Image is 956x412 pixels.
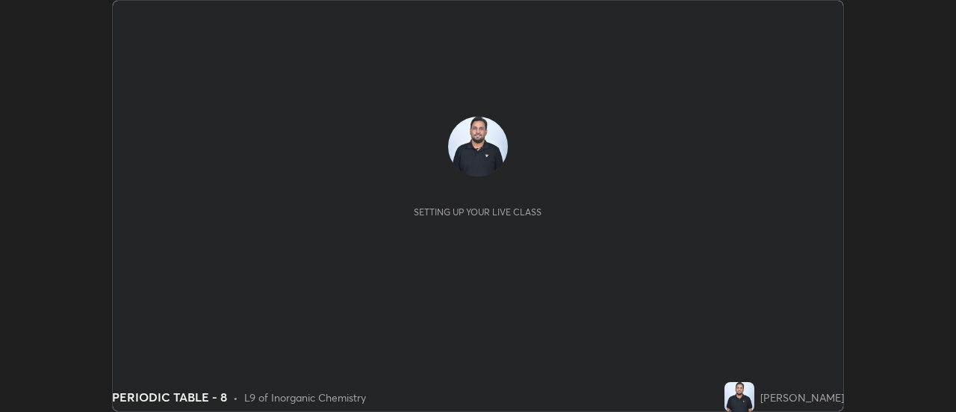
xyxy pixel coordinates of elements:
div: PERIODIC TABLE - 8 [112,388,227,406]
img: e1c97fa6ee1c4dd2a6afcca3344b7cb0.jpg [448,117,508,176]
img: e1c97fa6ee1c4dd2a6afcca3344b7cb0.jpg [724,382,754,412]
div: L9 of Inorganic Chemistry [244,390,366,405]
div: Setting up your live class [414,206,541,218]
div: [PERSON_NAME] [760,390,844,405]
div: • [233,390,238,405]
